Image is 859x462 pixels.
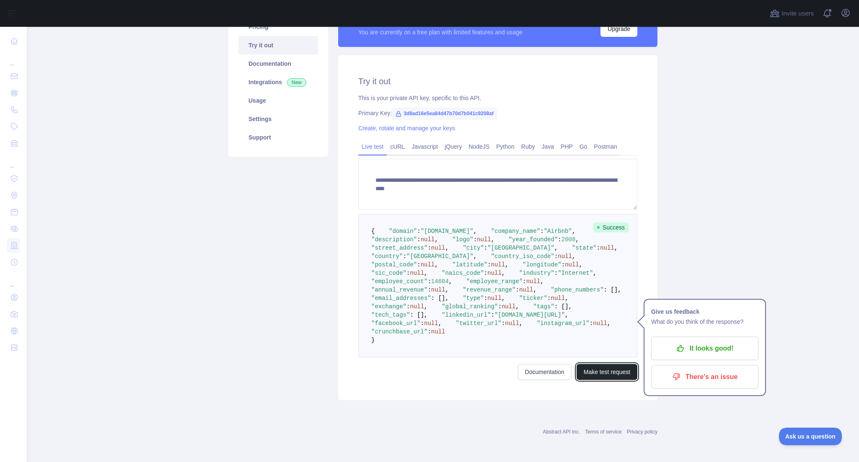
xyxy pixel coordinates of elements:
span: "email_addresses" [371,295,431,302]
span: : [427,286,431,293]
span: : [], [431,295,449,302]
span: "company_name" [491,228,541,235]
span: : [487,261,491,268]
a: Postman [591,140,621,153]
span: : [], [410,312,427,318]
span: : [421,320,424,327]
span: null [421,236,435,243]
span: : [427,328,431,335]
span: "year_founded" [509,236,558,243]
a: Documentation [518,364,572,380]
span: "exchange" [371,303,406,310]
span: null [526,278,541,285]
span: "domain" [389,228,417,235]
span: : [502,320,505,327]
span: 2008 [561,236,576,243]
a: Pricing [238,18,318,36]
div: ... [7,271,20,288]
span: , [614,245,618,251]
span: : [427,278,431,285]
span: 3d8ad16e5ea84d47b70d7b041c9208af [392,107,497,120]
span: : [540,228,543,235]
span: { [371,228,375,235]
span: , [572,228,575,235]
span: , [540,278,543,285]
a: Settings [238,110,318,128]
span: "logo" [452,236,473,243]
span: , [424,303,427,310]
h2: Try it out [358,75,637,87]
span: , [449,278,452,285]
div: Primary Key: [358,109,637,117]
span: , [445,245,448,251]
span: : [554,270,558,276]
span: , [502,270,505,276]
span: "phone_numbers" [551,286,604,293]
div: ... [7,50,20,67]
span: , [435,261,438,268]
span: : [417,261,420,268]
a: Documentation [238,54,318,73]
span: : [406,303,410,310]
span: : [523,278,526,285]
span: : [406,270,410,276]
button: Invite users [768,7,815,20]
span: "employee_range" [466,278,523,285]
span: , [473,228,477,235]
span: , [515,303,519,310]
span: : [561,261,565,268]
a: Ruby [518,140,538,153]
span: , [572,253,575,260]
a: Usage [238,91,318,110]
span: : [558,236,561,243]
span: null [600,245,614,251]
span: "sic_code" [371,270,406,276]
span: "[DOMAIN_NAME]" [421,228,473,235]
span: null [505,320,519,327]
span: : [417,228,420,235]
span: "state" [572,245,597,251]
span: null [410,303,424,310]
span: : [427,245,431,251]
span: , [473,253,477,260]
span: , [491,236,494,243]
span: null [558,253,572,260]
span: "postal_code" [371,261,417,268]
span: null [421,261,435,268]
span: 14604 [431,278,449,285]
span: "annual_revenue" [371,286,427,293]
span: , [565,295,568,302]
a: Support [238,128,318,147]
span: , [519,320,523,327]
span: "industry" [519,270,554,276]
span: "crunchbase_url" [371,328,427,335]
span: "linkedin_url" [442,312,491,318]
span: "instagram_url" [537,320,590,327]
span: "type" [463,295,484,302]
div: This is your private API key, specific to this API. [358,94,637,102]
span: New [287,78,306,87]
span: : [515,286,519,293]
span: null [431,245,445,251]
span: "country" [371,253,403,260]
span: : [], [554,303,572,310]
span: , [554,245,558,251]
span: "facebook_url" [371,320,421,327]
span: , [565,312,568,318]
span: , [502,295,505,302]
span: : [484,270,487,276]
span: null [487,295,502,302]
a: Integrations New [238,73,318,91]
a: Create, rotate and manage your keys [358,125,455,132]
span: null [551,295,565,302]
a: Go [576,140,591,153]
span: "tech_tags" [371,312,410,318]
a: jQuery [441,140,465,153]
div: You are currently on a free plan with limited features and usage [358,28,523,36]
p: What do you think of the response? [651,317,758,327]
span: , [533,286,537,293]
span: : [597,245,600,251]
span: null [519,286,533,293]
span: : [547,295,551,302]
span: "Airbnb" [544,228,572,235]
